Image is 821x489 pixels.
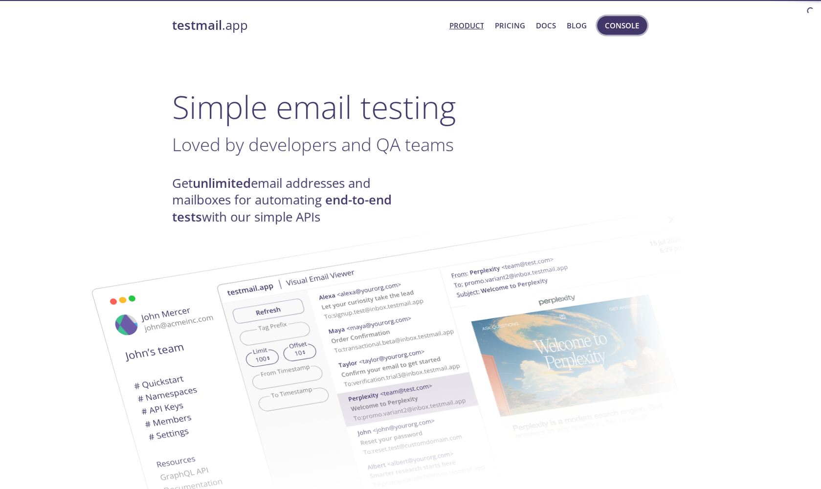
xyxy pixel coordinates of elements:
a: Pricing [494,19,525,32]
span: Console [605,19,639,32]
a: testmail.app [172,17,442,34]
h4: Get email addresses and mailboxes for automating with our simple APIs [172,175,411,225]
h1: Simple email testing [172,88,649,126]
a: Docs [536,19,556,32]
strong: testmail [172,17,222,34]
button: Console [597,16,647,35]
strong: unlimited [193,175,251,192]
a: Product [449,19,484,32]
strong: end-to-end tests [172,191,392,225]
span: Loved by developers and QA teams [172,132,454,156]
a: Blog [567,19,587,32]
